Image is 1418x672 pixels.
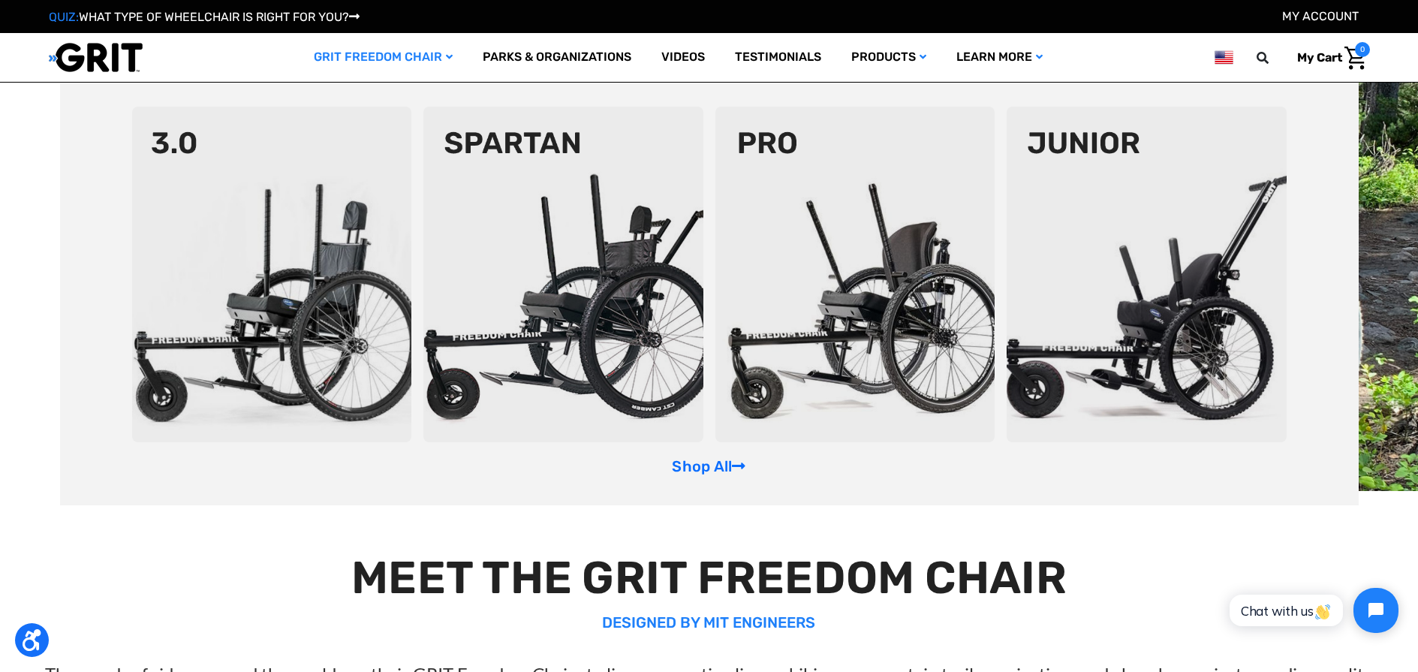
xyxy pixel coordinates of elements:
a: Videos [646,33,720,82]
a: GRIT Freedom Chair [299,33,468,82]
img: spartan2.png [423,107,703,442]
a: Account [1282,9,1359,23]
a: Shop All [672,457,745,475]
a: Learn More [941,33,1058,82]
span: 0 [1355,42,1370,57]
a: Products [836,33,941,82]
img: Cart [1344,47,1366,70]
span: Phone Number [251,62,333,76]
h2: MEET THE GRIT FREEDOM CHAIR [35,551,1383,605]
img: GRIT All-Terrain Wheelchair and Mobility Equipment [49,42,143,73]
a: Parks & Organizations [468,33,646,82]
input: Search [1263,42,1286,74]
iframe: Tidio Chat [1213,575,1411,646]
a: QUIZ:WHAT TYPE OF WHEELCHAIR IS RIGHT FOR YOU? [49,10,360,24]
p: DESIGNED BY MIT ENGINEERS [35,611,1383,634]
img: 3point0.png [132,107,412,442]
span: My Cart [1297,50,1342,65]
a: Cart with 0 items [1286,42,1370,74]
img: us.png [1215,48,1233,67]
img: pro-chair.png [715,107,995,442]
a: Testimonials [720,33,836,82]
span: QUIZ: [49,10,79,24]
img: junior-chair.png [1007,107,1287,442]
